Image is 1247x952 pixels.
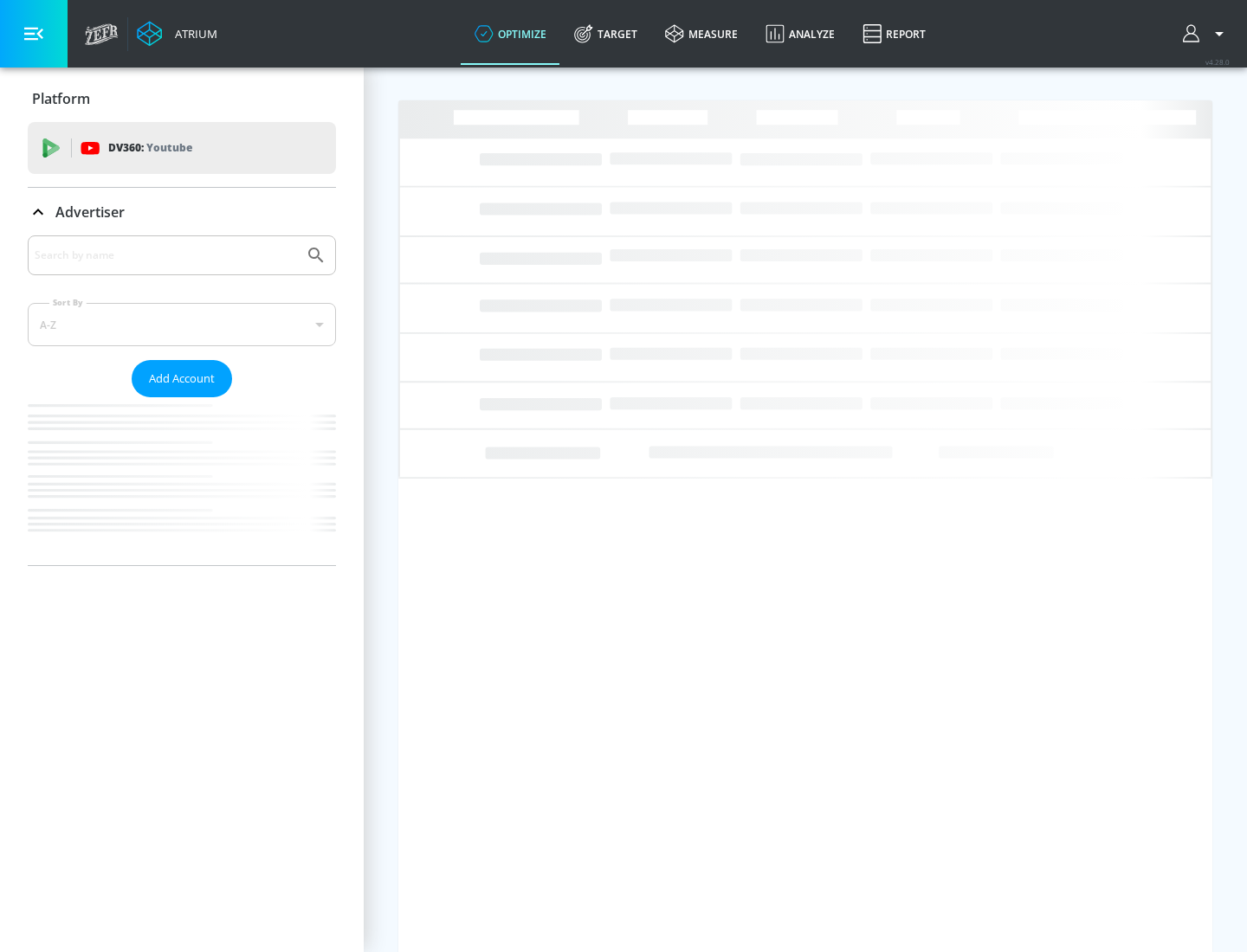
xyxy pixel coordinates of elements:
a: Report [849,3,940,65]
p: Youtube [146,138,192,157]
div: Advertiser [28,188,336,236]
button: Add Account [132,360,232,397]
a: Atrium [137,21,217,47]
nav: list of Advertiser [28,397,336,565]
p: Platform [32,89,90,108]
a: Target [560,3,651,65]
div: Platform [28,74,336,123]
label: Sort By [49,297,87,308]
p: DV360: [108,138,192,158]
div: A-Z [28,303,336,346]
a: measure [651,3,752,65]
a: Analyze [752,3,849,65]
div: Advertiser [28,235,336,565]
span: Add Account [149,369,215,389]
div: DV360: Youtube [28,122,336,174]
div: Atrium [168,26,217,42]
input: Search by name [35,244,297,267]
span: v 4.28.0 [1205,57,1230,67]
p: Advertiser [55,203,125,222]
a: optimize [461,3,560,65]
